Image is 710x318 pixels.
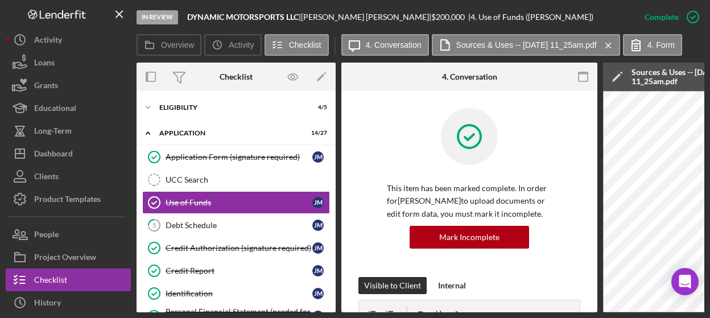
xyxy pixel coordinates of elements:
[647,40,675,49] label: 4. Form
[6,223,131,246] button: People
[142,214,330,237] a: 5Debt ScheduleJM
[142,146,330,168] a: Application Form (signature required)JM
[468,13,593,22] div: | 4. Use of Funds ([PERSON_NAME])
[623,34,682,56] button: 4. Form
[301,13,431,22] div: [PERSON_NAME] [PERSON_NAME] |
[432,277,472,294] button: Internal
[6,165,131,188] button: Clients
[166,221,312,230] div: Debt Schedule
[142,259,330,282] a: Credit ReportJM
[633,6,704,28] button: Complete
[34,51,55,77] div: Loans
[307,104,327,111] div: 4 / 5
[312,242,324,254] div: J M
[341,34,429,56] button: 4. Conversation
[307,130,327,137] div: 14 / 27
[387,182,552,220] p: This item has been marked complete. In order for [PERSON_NAME] to upload documents or edit form d...
[142,282,330,305] a: IdentificationJM
[161,40,194,49] label: Overview
[6,119,131,142] button: Long-Term
[6,51,131,74] button: Loans
[34,291,61,317] div: History
[220,72,253,81] div: Checklist
[442,72,497,81] div: 4. Conversation
[431,12,465,22] span: $200,000
[166,198,312,207] div: Use of Funds
[645,6,679,28] div: Complete
[312,197,324,208] div: J M
[312,151,324,163] div: J M
[34,74,58,100] div: Grants
[6,74,131,97] button: Grants
[265,34,329,56] button: Checklist
[6,97,131,119] button: Educational
[137,34,201,56] button: Overview
[289,40,321,49] label: Checklist
[166,289,312,298] div: Identification
[187,12,299,22] b: DYNAMIC MOTORSPORTS LLC
[34,269,67,294] div: Checklist
[671,268,699,295] div: Open Intercom Messenger
[159,130,299,137] div: Application
[432,34,620,56] button: Sources & Uses -- [DATE] 11_25am.pdf
[438,277,466,294] div: Internal
[34,188,101,213] div: Product Templates
[187,13,301,22] div: |
[34,97,76,122] div: Educational
[152,221,156,229] tspan: 5
[312,220,324,231] div: J M
[6,28,131,51] button: Activity
[358,277,427,294] button: Visible to Client
[166,266,312,275] div: Credit Report
[456,40,597,49] label: Sources & Uses -- [DATE] 11_25am.pdf
[142,191,330,214] a: Use of FundsJM
[6,246,131,269] button: Project Overview
[142,168,330,191] a: UCC Search
[137,10,178,24] div: In Review
[34,223,59,249] div: People
[159,104,299,111] div: Eligibility
[34,28,62,54] div: Activity
[142,237,330,259] a: Credit Authorization (signature required)JM
[34,119,72,145] div: Long-Term
[366,40,422,49] label: 4. Conversation
[166,243,312,253] div: Credit Authorization (signature required)
[34,142,73,168] div: Dashboard
[6,269,131,291] button: Checklist
[34,246,96,271] div: Project Overview
[166,152,312,162] div: Application Form (signature required)
[166,175,329,184] div: UCC Search
[6,188,131,210] button: Product Templates
[6,142,131,165] button: Dashboard
[312,265,324,276] div: J M
[439,226,500,249] div: Mark Incomplete
[6,291,131,314] button: History
[34,165,59,191] div: Clients
[204,34,261,56] button: Activity
[410,226,529,249] button: Mark Incomplete
[229,40,254,49] label: Activity
[312,288,324,299] div: J M
[364,277,421,294] div: Visible to Client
